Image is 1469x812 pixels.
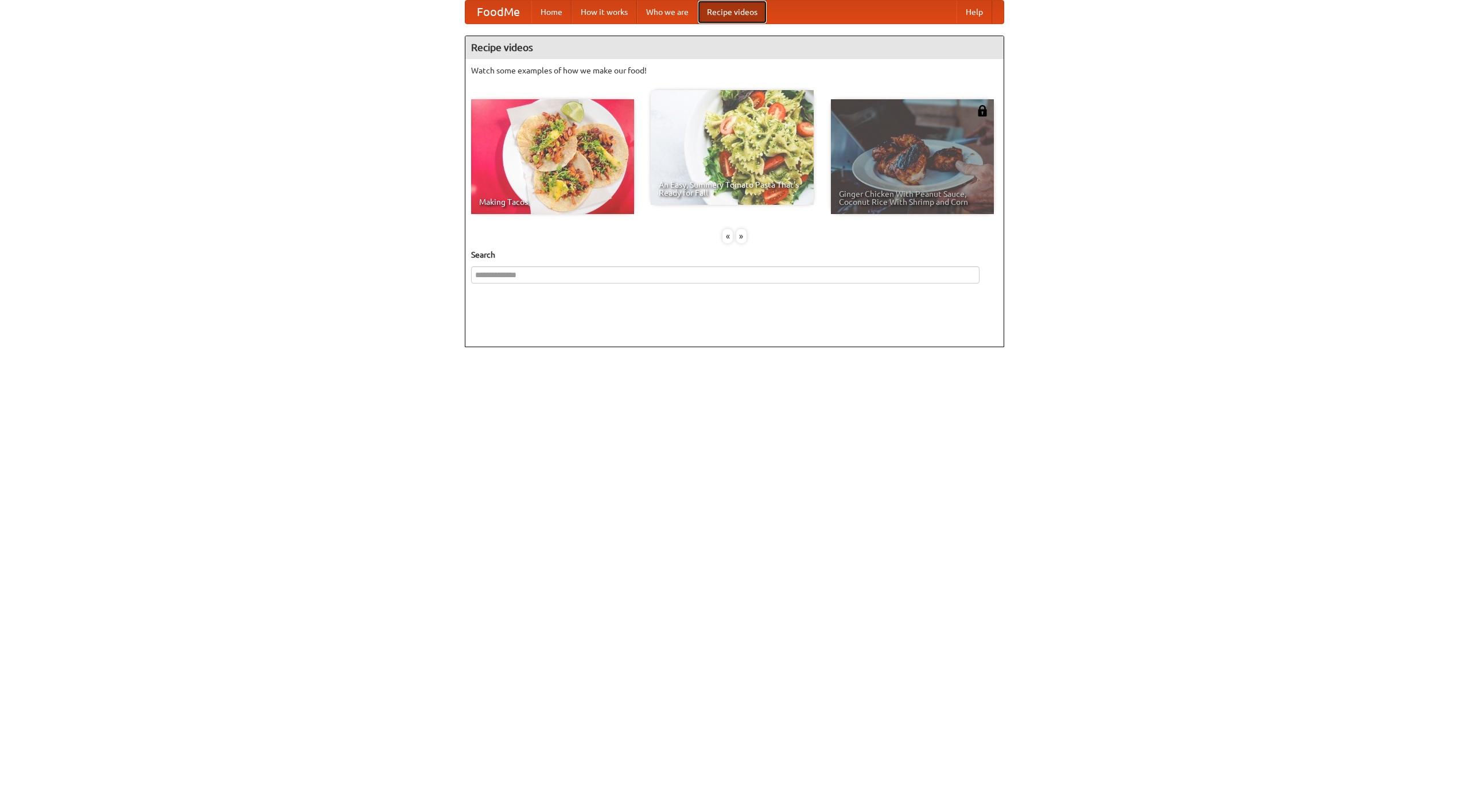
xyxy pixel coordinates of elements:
a: FoodMe [465,1,531,24]
img: 483408.png [977,105,988,116]
a: How it works [572,1,637,24]
a: Home [531,1,572,24]
div: » [736,229,747,243]
a: Making Tacos [471,99,634,214]
a: Help [957,1,992,24]
h5: Search [471,249,998,261]
a: Who we are [637,1,698,24]
div: « [722,229,733,243]
a: An Easy, Summery Tomato Pasta That's Ready for Fall [651,90,814,205]
p: Watch some examples of how we make our food! [471,65,998,76]
a: Recipe videos [698,1,767,24]
span: An Easy, Summery Tomato Pasta That's Ready for Fall [659,181,806,197]
span: Making Tacos [479,198,626,206]
h4: Recipe videos [465,36,1004,59]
